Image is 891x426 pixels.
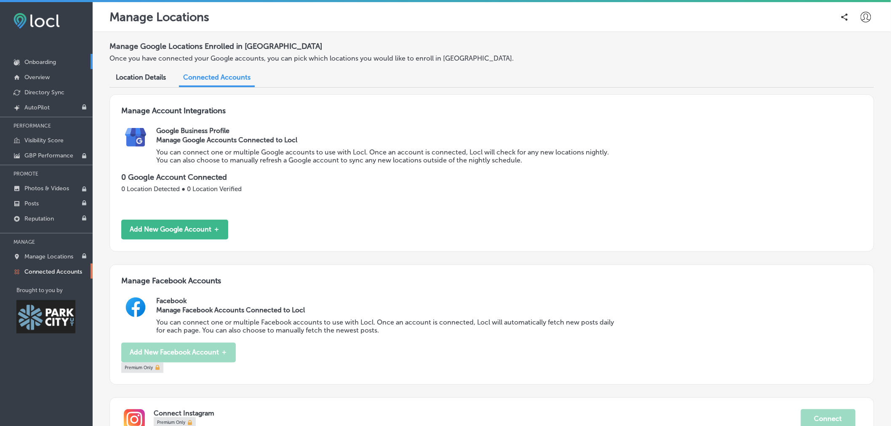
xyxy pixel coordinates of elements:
p: 0 Google Account Connected [121,173,862,182]
h2: Google Business Profile [156,127,862,135]
p: You can connect one or multiple Google accounts to use with Locl. Once an account is connected, L... [156,148,615,164]
h3: Manage Account Integrations [121,106,862,127]
button: Add New Facebook Account ＋ [121,343,236,362]
span: Location Details [116,73,166,81]
p: Connected Accounts [24,268,82,275]
p: Photos & Videos [24,185,69,192]
img: Park City [16,300,75,333]
p: Brought to you by [16,287,93,293]
p: Connect Instagram [154,409,801,417]
p: AutoPilot [24,104,50,111]
p: You can connect one or multiple Facebook accounts to use with Locl. Once an account is connected,... [156,318,615,334]
p: Manage Locations [109,10,209,24]
p: Directory Sync [24,89,64,96]
h3: Manage Google Accounts Connected to Locl [156,136,615,144]
h3: Manage Facebook Accounts [121,276,862,297]
p: GBP Performance [24,152,73,159]
p: Reputation [24,215,54,222]
p: Onboarding [24,59,56,66]
h2: Manage Google Locations Enrolled in [GEOGRAPHIC_DATA] [109,38,874,54]
p: Manage Locations [24,253,73,260]
p: Posts [24,200,39,207]
button: Add New Google Account ＋ [121,220,228,240]
p: Once you have connected your Google accounts, you can pick which locations you would like to enro... [109,54,606,62]
p: Overview [24,74,50,81]
img: fda3e92497d09a02dc62c9cd864e3231.png [13,13,60,29]
p: 0 Location Detected ● 0 Location Verified [121,185,862,193]
p: Visibility Score [24,137,64,144]
h3: Manage Facebook Accounts Connected to Locl [156,306,615,314]
h2: Facebook [156,297,862,305]
span: Connected Accounts [183,73,251,81]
